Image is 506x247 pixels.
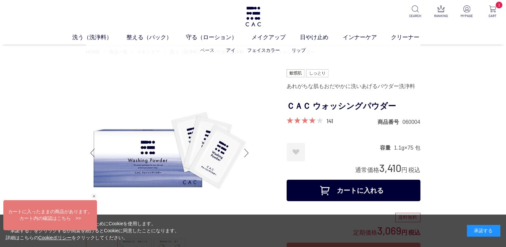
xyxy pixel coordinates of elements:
a: 1 CART [484,5,501,18]
img: logo [244,7,262,26]
dt: 容量 [380,144,394,151]
a: 日やけ止め [300,33,343,42]
p: MYPAGE [459,13,475,18]
a: 141 [326,117,333,125]
a: Cookieポリシー [38,235,72,240]
span: 通常価格 [355,167,379,173]
img: ＣＡＣ ウォッシングパウダー [86,69,253,237]
span: 税込 [408,167,420,173]
a: 守る（ローション） [186,33,251,42]
img: しっとり [306,69,328,77]
div: 承諾する [467,225,500,237]
button: カートに入れる [287,180,420,201]
a: メイクアップ [251,33,300,42]
a: リップ [292,48,306,53]
dd: 060004 [402,118,420,126]
a: お気に入りに登録する [287,143,305,161]
div: Previous slide [86,140,99,166]
span: 3,410 [379,162,401,174]
div: あれがちな肌もおだやかに洗いあげるパウダー洗浄料 [287,81,420,92]
p: RANKING [433,13,449,18]
a: フェイスカラー [247,48,280,53]
a: MYPAGE [459,5,475,18]
h1: ＣＡＣ ウォッシングパウダー [287,99,420,114]
span: 円 [401,167,407,173]
a: ベース [200,48,214,53]
span: 1 [496,2,502,8]
a: RANKING [433,5,449,18]
p: SEARCH [407,13,423,18]
a: 洗う（洗浄料） [72,33,126,42]
a: インナーケア [343,33,391,42]
a: SEARCH [407,5,423,18]
a: アイ [226,48,235,53]
dt: 商品番号 [378,118,402,126]
div: 送料無料 [395,213,420,222]
dd: 1.1g×75 包 [394,144,420,151]
p: CART [484,13,501,18]
a: 整える（パック） [126,33,186,42]
img: 敏感肌 [287,69,305,77]
a: クリーナー [391,33,434,42]
div: Next slide [240,140,253,166]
